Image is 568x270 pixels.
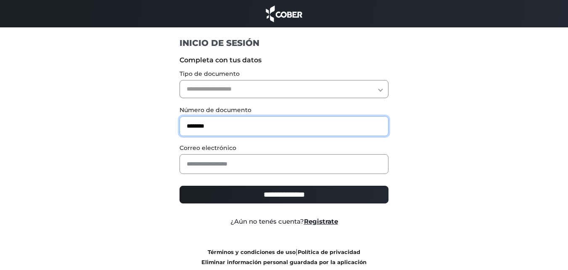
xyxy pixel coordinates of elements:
label: Tipo de documento [180,70,388,78]
img: cober_marca.png [264,4,305,23]
a: Política de privacidad [298,249,360,255]
a: Registrate [304,217,338,225]
h1: INICIO DE SESIÓN [180,37,388,48]
a: Eliminar información personal guardada por la aplicación [201,259,367,265]
label: Correo electrónico [180,144,388,152]
div: ¿Aún no tenés cuenta? [173,217,395,227]
label: Completa con tus datos [180,55,388,65]
a: Términos y condiciones de uso [208,249,296,255]
label: Número de documento [180,106,388,115]
div: | [173,247,395,267]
